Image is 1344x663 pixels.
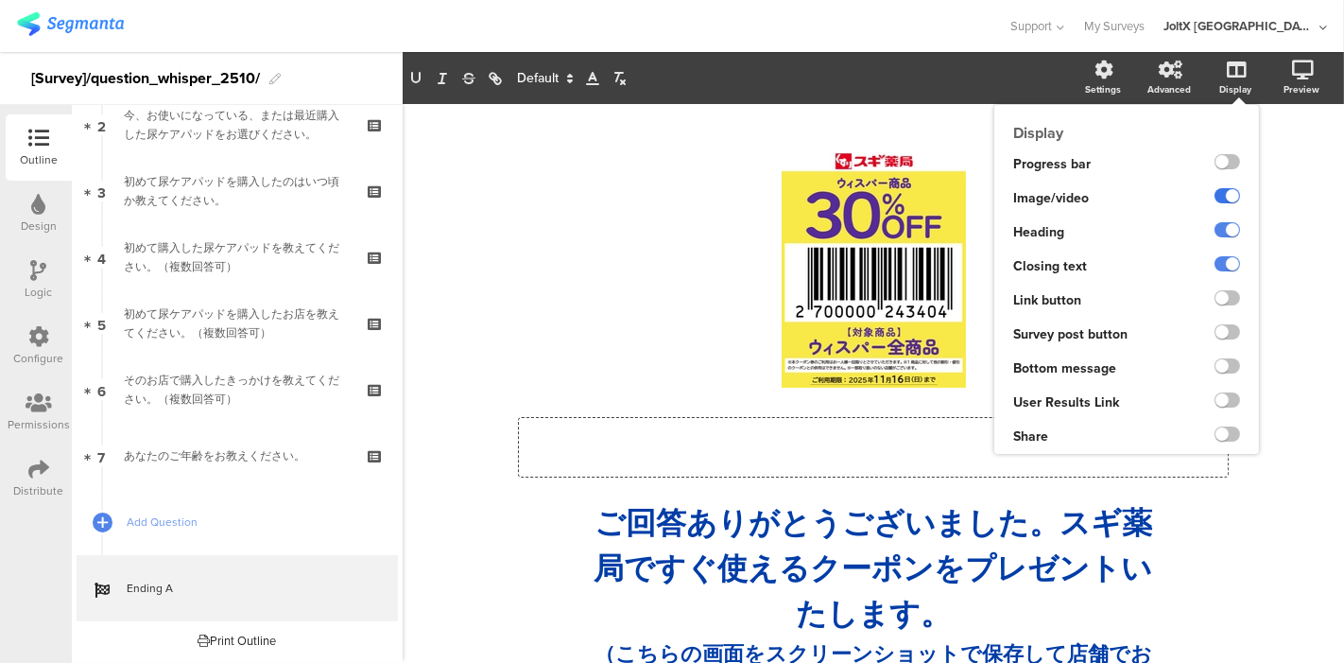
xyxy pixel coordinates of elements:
[127,513,369,532] span: Add Question
[77,423,398,489] a: 7 あなたのご年齢をお教えください。
[1219,82,1251,96] div: Display
[98,445,106,466] span: 7
[1013,222,1064,242] span: Heading
[77,290,398,357] a: 5 初めて尿ケアパッドを購入したお店を教えてください。（複数回答可）
[77,92,398,158] a: 2 今、お使いになっている、または最近購入した尿ケアパッドをお選びください。
[127,579,369,598] span: Ending A
[1011,17,1053,35] span: Support
[124,446,350,465] div: あなたのご年齢をお教えください。
[124,371,350,409] div: そのお店で購入したきっかけを教えてください。（複数回答可）
[26,284,53,301] div: Logic
[1085,82,1121,96] div: Settings
[14,350,64,367] div: Configure
[77,224,398,290] a: 4 初めて購入した尿ケアパッドを教えてください。（複数回答可）
[20,151,58,168] div: Outline
[17,12,124,36] img: segmanta logo
[77,555,398,621] a: Ending A
[21,218,57,235] div: Design
[1284,82,1319,96] div: Preview
[594,504,1153,632] strong: ご回答ありがとうございました。スギ薬局ですぐ使えるクーポンをプレゼントいたします。
[1163,17,1315,35] div: JoltX [GEOGRAPHIC_DATA]
[14,482,64,499] div: Distribute
[1013,256,1087,276] span: Closing text
[198,632,277,650] div: Print Outline
[77,158,398,224] a: 3 初めて尿ケアパッドを購入したのはいつ頃か教えてください。
[97,181,106,201] span: 3
[1013,154,1091,174] span: Progress bar
[1013,427,1048,446] span: Share
[994,122,1259,144] div: Display
[31,63,260,94] div: [Survey]/question_whisper_2510/
[1013,188,1089,208] span: Image/video
[1013,393,1119,412] span: User Results Link
[1013,324,1128,344] span: Survey post button
[97,114,106,135] span: 2
[124,172,350,210] div: 初めて尿ケアパッドを購入したのはいつ頃か教えてください。
[77,357,398,423] a: 6 そのお店で購入したきっかけを教えてください。（複数回答可）
[124,305,350,342] div: 初めて尿ケアパッドを購入したお店を教えてください。（複数回答可）
[97,247,106,268] span: 4
[1013,290,1081,310] span: Link button
[1147,82,1191,96] div: Advanced
[124,238,350,276] div: 初めて購入した尿ケアパッドを教えてください。（複数回答可）
[1013,358,1116,378] span: Bottom message
[97,313,106,334] span: 5
[97,379,106,400] span: 6
[124,106,350,144] div: 今、お使いになっている、または最近購入した尿ケアパッドをお選びください。
[8,416,70,433] div: Permissions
